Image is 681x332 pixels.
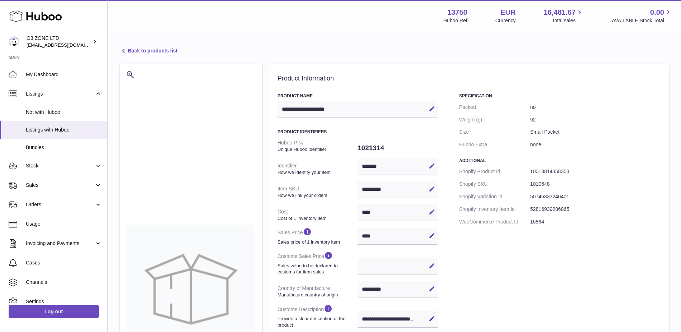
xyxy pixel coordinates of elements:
a: Back to products list [119,47,177,55]
dt: Shopify Inventory Item Id [459,203,530,216]
strong: Sales price of 1 inventory item [277,239,356,245]
dt: Item SKU [277,183,358,201]
strong: Manufacture country of origin [277,292,356,298]
dd: 52816939286865 [530,203,662,216]
a: Log out [9,305,99,318]
span: Listings [26,91,94,97]
strong: How we identify your item [277,169,356,176]
dt: Huboo Extra [459,138,530,151]
span: 0.00 [650,8,664,17]
h3: Product Name [277,93,438,99]
dt: Shopify Product Id [459,165,530,178]
div: Currency [495,17,516,24]
dt: Shopify SKU [459,178,530,190]
span: Not with Huboo [26,109,102,116]
dd: 1021314 [358,140,438,156]
strong: Unique Huboo identifier [277,146,356,153]
dd: 10013814358353 [530,165,662,178]
dd: 16864 [530,216,662,228]
span: Bundles [26,144,102,151]
dd: 1010648 [530,178,662,190]
span: Orders [26,201,94,208]
dd: 92 [530,114,662,126]
span: Usage [26,221,102,227]
dt: Cost [277,206,358,224]
span: Channels [26,279,102,286]
dt: Customs Description [277,301,358,331]
dt: Identifier [277,160,358,178]
span: Stock [26,162,94,169]
strong: Sales value to be declared to customs for item sales [277,263,356,275]
dt: Country of Manufacture [277,282,358,301]
span: Settings [26,298,102,305]
dd: 50746833240401 [530,190,662,203]
span: 16,481.67 [544,8,575,17]
dt: Shopify Variation Id [459,190,530,203]
a: 0.00 AVAILABLE Stock Total [612,8,672,24]
h3: Product Identifiers [277,129,438,135]
dd: no [530,101,662,114]
dt: Sales Price [277,224,358,248]
img: hello@o3zoneltd.co.uk [9,36,19,47]
span: Total sales [552,17,584,24]
h2: Product Information [277,75,662,83]
strong: Provide a clear description of the product [277,315,356,328]
span: Cases [26,259,102,266]
span: My Dashboard [26,71,102,78]
span: Invoicing and Payments [26,240,94,247]
strong: EUR [500,8,516,17]
dt: Size [459,126,530,138]
dd: none [530,138,662,151]
dt: Huboo P № [277,137,358,155]
span: Listings with Huboo [26,126,102,133]
span: Sales [26,182,94,189]
strong: 13750 [447,8,467,17]
span: AVAILABLE Stock Total [612,17,672,24]
span: [EMAIL_ADDRESS][DOMAIN_NAME] [27,42,106,48]
dt: Packed [459,101,530,114]
a: 16,481.67 Total sales [544,8,584,24]
dt: WooCommerce Product Id [459,216,530,228]
dt: Weight (g) [459,114,530,126]
h3: Additional [459,158,662,163]
dt: Customs Sales Price [277,248,358,278]
h3: Specification [459,93,662,99]
div: O3 ZONE LTD [27,35,91,49]
dd: Small Packet [530,126,662,138]
strong: How we link your orders [277,192,356,199]
strong: Cost of 1 inventory item [277,215,356,222]
div: Huboo Ref [443,17,467,24]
